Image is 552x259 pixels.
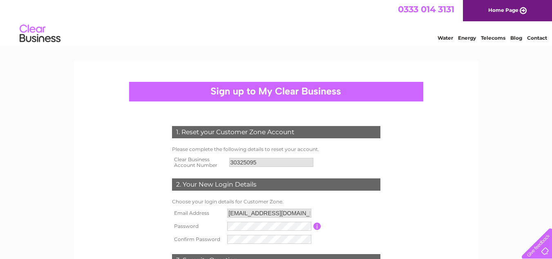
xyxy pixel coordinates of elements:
th: Clear Business Account Number [170,154,227,171]
input: Information [313,223,321,230]
th: Email Address [170,207,226,220]
th: Password [170,220,226,233]
a: Energy [458,35,476,41]
div: 2. Your New Login Details [172,178,380,191]
td: Choose your login details for Customer Zone. [170,197,382,207]
a: 0333 014 3131 [398,4,454,14]
td: Please complete the following details to reset your account. [170,144,382,154]
a: Water [438,35,453,41]
a: Contact [527,35,547,41]
th: Confirm Password [170,233,226,246]
a: Blog [510,35,522,41]
div: 1. Reset your Customer Zone Account [172,126,380,138]
img: logo.png [19,21,61,46]
div: Clear Business is a trading name of Verastar Limited (registered in [GEOGRAPHIC_DATA] No. 3667643... [83,5,469,40]
a: Telecoms [481,35,505,41]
